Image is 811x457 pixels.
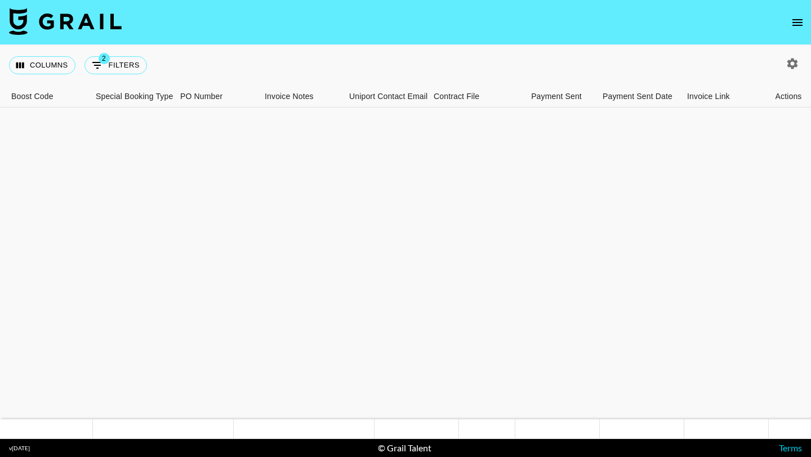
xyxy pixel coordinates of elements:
div: Actions [776,86,802,107]
div: Invoice Notes [259,86,344,107]
div: v [DATE] [9,445,30,452]
div: Invoice Link [687,86,730,107]
button: Select columns [9,56,75,74]
div: Uniport Contact Email [349,86,427,107]
div: Boost Code [11,86,54,107]
div: Payment Sent [513,86,597,107]
div: © Grail Talent [378,442,431,454]
button: Show filters [84,56,147,74]
div: Contract File [428,86,513,107]
div: Invoice Link [681,86,766,107]
button: open drawer [786,11,809,34]
div: Boost Code [6,86,90,107]
div: Payment Sent Date [597,86,681,107]
div: Invoice Notes [265,86,314,107]
div: Special Booking Type [90,86,175,107]
div: Actions [766,86,811,107]
div: PO Number [180,86,222,107]
img: Grail Talent [9,8,122,35]
div: Payment Sent [531,86,582,107]
div: Uniport Contact Email [344,86,428,107]
div: Contract File [434,86,479,107]
div: Special Booking Type [96,86,173,107]
a: Terms [779,442,802,453]
span: 2 [99,53,110,64]
div: Payment Sent Date [603,86,672,107]
div: PO Number [175,86,259,107]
